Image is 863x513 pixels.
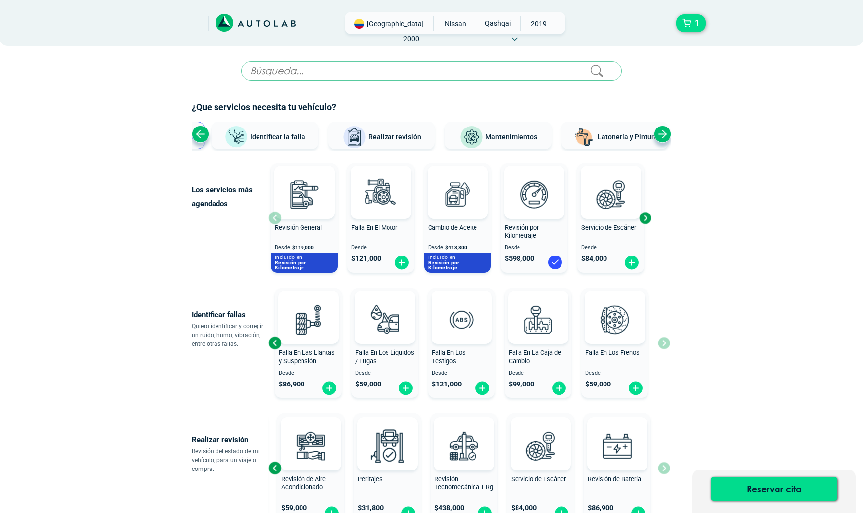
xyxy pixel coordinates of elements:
input: Búsqueda... [241,61,622,81]
span: Desde [355,370,414,377]
span: $ 438,000 [434,504,464,512]
button: Latonería y Pintura [561,122,668,149]
img: diagnostic_diagnostic_abs-v3.svg [439,298,483,342]
img: fi_plus-circle2.svg [321,381,337,396]
img: diagnostic_engine-v3.svg [359,172,402,216]
span: Falla En Los Frenos [585,349,640,356]
img: fi_plus-circle2.svg [624,255,640,270]
span: $ 59,000 [355,380,381,388]
img: diagnostic_caja-de-cambios-v3.svg [516,298,560,342]
div: Next slide [638,211,652,225]
span: $ 121,000 [351,255,381,263]
p: Quiero identificar y corregir un ruido, humo, vibración, entre otras fallas. [192,322,268,348]
span: 1 [692,15,702,32]
span: Desde [509,370,567,377]
button: Cambio de Aceite Desde $413,800 Incluido en Revisión por Kilometraje [424,163,491,273]
button: Falla En El Motor Desde $121,000 [347,163,414,273]
img: Latonería y Pintura [572,126,596,149]
button: Falla En Los Frenos Desde $59,000 [581,288,648,398]
span: $ 119,000 [292,245,314,250]
button: Mantenimientos [445,122,552,149]
img: diagnostic_suspension-v3.svg [286,298,330,342]
span: $ 598,000 [505,255,534,263]
button: Falla En Las Llantas y Suspensión Desde $86,900 [275,288,342,398]
img: Realizar revisión [343,126,366,149]
span: $ 84,000 [511,504,537,512]
img: Identificar la falla [224,126,248,149]
img: AD0BCuuxAAAAAElFTkSuQmCC [290,168,319,197]
img: AD0BCuuxAAAAAElFTkSuQmCC [526,419,556,449]
img: AD0BCuuxAAAAAElFTkSuQmCC [370,293,400,322]
img: AD0BCuuxAAAAAElFTkSuQmCC [296,419,326,449]
img: revision_por_kilometraje-v3.svg [512,172,556,216]
img: AD0BCuuxAAAAAElFTkSuQmCC [603,419,632,449]
span: Falla En Los Liquidos / Fugas [355,349,414,365]
img: AD0BCuuxAAAAAElFTkSuQmCC [443,168,473,197]
button: Reservar cita [711,477,837,501]
p: Incluido en [275,254,334,260]
span: Falla En El Motor [351,224,397,231]
span: $ 59,000 [281,504,307,512]
span: Desde [428,244,443,251]
img: Mantenimientos [460,126,483,149]
div: Previous slide [192,126,209,143]
span: QASHQAI [479,16,515,30]
img: revision_general-v3.svg [282,172,326,216]
span: Latonería y Pintura [598,133,658,141]
b: Revisión por Kilometraje [428,259,460,271]
span: Desde [581,245,640,251]
img: AD0BCuuxAAAAAElFTkSuQmCC [523,293,553,322]
button: Realizar revisión [328,122,435,149]
div: Next slide [654,126,671,143]
p: Incluido en [428,254,487,260]
span: $ 86,900 [279,380,304,388]
span: $ 84,000 [581,255,607,263]
span: Cambio de Aceite [428,224,477,231]
button: Revisión por Kilometraje Desde $598,000 [501,163,567,273]
span: Revisión por Kilometraje [505,224,539,240]
span: Desde [585,370,644,377]
span: Desde [275,244,290,251]
span: $ 86,900 [588,504,613,512]
span: $ 59,000 [585,380,611,388]
img: AD0BCuuxAAAAAElFTkSuQmCC [449,419,479,449]
img: blue-check.svg [547,255,563,270]
b: Revisión por Kilometraje [275,259,306,271]
img: diagnostic_gota-de-sangre-v3.svg [363,298,406,342]
img: Flag of COLOMBIA [354,19,364,29]
img: fi_plus-circle2.svg [475,381,490,396]
p: Identificar fallas [192,308,268,322]
span: 2000 [393,31,429,46]
span: Desde [279,370,338,377]
img: AD0BCuuxAAAAAElFTkSuQmCC [600,293,630,322]
p: Realizar revisión [192,433,268,447]
span: Falla En Las Llantas y Suspensión [279,349,335,365]
img: AD0BCuuxAAAAAElFTkSuQmCC [294,293,323,322]
span: 2019 [521,16,556,31]
span: Desde [351,245,410,251]
img: AD0BCuuxAAAAAElFTkSuQmCC [447,293,476,322]
div: Previous slide [267,336,282,350]
p: Revisión del estado de mi vehículo, para un viaje o compra. [192,447,268,473]
img: AD0BCuuxAAAAAElFTkSuQmCC [519,168,549,197]
span: $ 413,800 [445,245,467,250]
span: Revisión Tecnomecánica + Rg [434,475,493,491]
img: escaner-v3.svg [518,424,562,468]
button: Falla En Los Testigos Desde $121,000 [428,288,495,398]
h2: ¿Que servicios necesita tu vehículo? [192,101,671,114]
span: $ 31,800 [358,504,384,512]
img: AD0BCuuxAAAAAElFTkSuQmCC [366,168,396,197]
img: cambio_de_aceite-v3.svg [435,172,479,216]
span: Servicio de Escáner [581,224,636,231]
span: Desde [432,370,491,377]
span: Falla En La Caja de Cambio [509,349,561,365]
p: Los servicios más agendados [192,183,268,211]
span: NISSAN [438,16,473,31]
button: Falla En Los Liquidos / Fugas Desde $59,000 [351,288,418,398]
img: peritaje-v3.svg [365,424,409,468]
img: fi_plus-circle2.svg [398,381,414,396]
img: fi_plus-circle2.svg [551,381,567,396]
span: Servicio de Escáner [511,475,566,483]
img: fi_plus-circle2.svg [394,255,410,270]
span: $ 99,000 [509,380,534,388]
